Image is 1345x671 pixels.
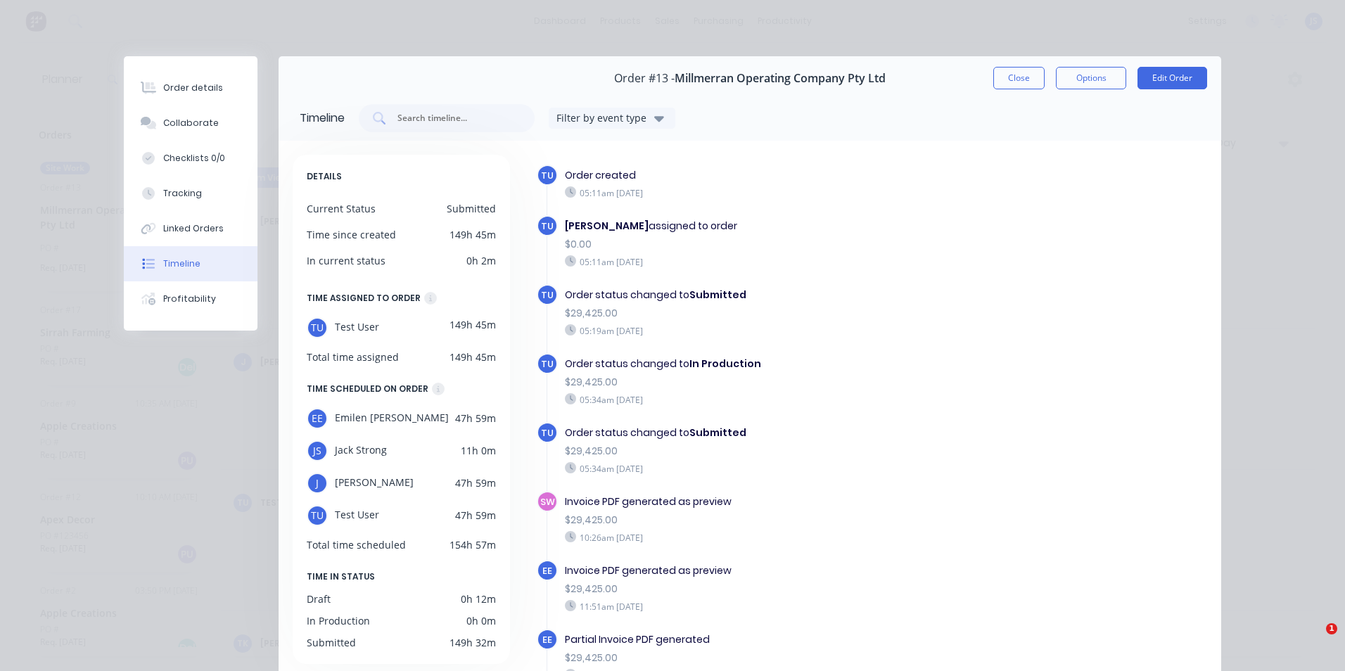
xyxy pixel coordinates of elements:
[307,408,328,429] div: EE
[307,592,331,606] div: Draft
[565,375,979,390] div: $29,425.00
[163,257,200,270] div: Timeline
[307,613,370,628] div: In Production
[675,72,886,85] span: Millmerran Operating Company Pty Ltd
[307,253,385,268] div: In current status
[307,635,356,650] div: Submitted
[1297,623,1331,657] iframe: Intercom live chat
[565,531,979,544] div: 10:26am [DATE]
[124,106,257,141] button: Collaborate
[163,117,219,129] div: Collaborate
[1326,623,1337,634] span: 1
[565,306,979,321] div: $29,425.00
[307,201,376,216] div: Current Status
[455,408,496,429] div: 47h 59m
[541,426,554,440] span: TU
[124,211,257,246] button: Linked Orders
[450,317,496,338] div: 149h 45m
[541,357,554,371] span: TU
[450,635,496,650] div: 149h 32m
[307,505,328,526] div: TU
[1056,67,1126,89] button: Options
[307,169,342,184] span: DETAILS
[565,582,979,596] div: $29,425.00
[565,255,979,268] div: 05:11am [DATE]
[450,227,496,242] div: 149h 45m
[565,563,979,578] div: Invoice PDF generated as preview
[565,426,979,440] div: Order status changed to
[549,108,675,129] button: Filter by event type
[565,168,979,183] div: Order created
[124,281,257,317] button: Profitability
[163,187,202,200] div: Tracking
[1137,67,1207,89] button: Edit Order
[335,473,414,494] span: [PERSON_NAME]
[307,473,328,494] div: J
[565,219,979,234] div: assigned to order
[307,350,399,364] div: Total time assigned
[307,569,375,584] span: TIME IN STATUS
[307,227,396,242] div: Time since created
[565,219,649,233] b: [PERSON_NAME]
[455,505,496,526] div: 47h 59m
[541,219,554,233] span: TU
[565,186,979,199] div: 05:11am [DATE]
[466,613,496,628] div: 0h 0m
[542,633,552,646] span: EE
[565,600,979,613] div: 11:51am [DATE]
[689,426,746,440] b: Submitted
[461,440,496,461] div: 11h 0m
[542,564,552,577] span: EE
[307,537,406,552] div: Total time scheduled
[450,537,496,552] div: 154h 57m
[540,495,555,509] span: SW
[565,393,979,406] div: 05:34am [DATE]
[689,288,746,302] b: Submitted
[307,317,328,338] div: TU
[163,152,225,165] div: Checklists 0/0
[124,141,257,176] button: Checklists 0/0
[307,290,421,306] div: TIME ASSIGNED TO ORDER
[335,440,387,461] span: Jack Strong
[565,444,979,459] div: $29,425.00
[565,494,979,509] div: Invoice PDF generated as preview
[461,592,496,606] div: 0h 12m
[124,176,257,211] button: Tracking
[163,222,224,235] div: Linked Orders
[541,169,554,182] span: TU
[993,67,1045,89] button: Close
[450,350,496,364] div: 149h 45m
[335,317,379,338] span: Test User
[163,82,223,94] div: Order details
[565,288,979,302] div: Order status changed to
[541,288,554,302] span: TU
[163,293,216,305] div: Profitability
[466,253,496,268] div: 0h 2m
[614,72,675,85] span: Order #13 -
[124,70,257,106] button: Order details
[565,324,979,337] div: 05:19am [DATE]
[300,110,345,127] div: Timeline
[335,408,449,429] span: Emilen [PERSON_NAME]
[124,246,257,281] button: Timeline
[565,462,979,475] div: 05:34am [DATE]
[689,357,761,371] b: In Production
[335,505,379,526] span: Test User
[565,651,979,665] div: $29,425.00
[565,357,979,371] div: Order status changed to
[565,632,979,647] div: Partial Invoice PDF generated
[307,381,428,397] div: TIME SCHEDULED ON ORDER
[565,237,979,252] div: $0.00
[396,111,513,125] input: Search timeline...
[565,513,979,528] div: $29,425.00
[447,201,496,216] div: Submitted
[307,440,328,461] div: JS
[556,110,651,125] div: Filter by event type
[455,473,496,494] div: 47h 59m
